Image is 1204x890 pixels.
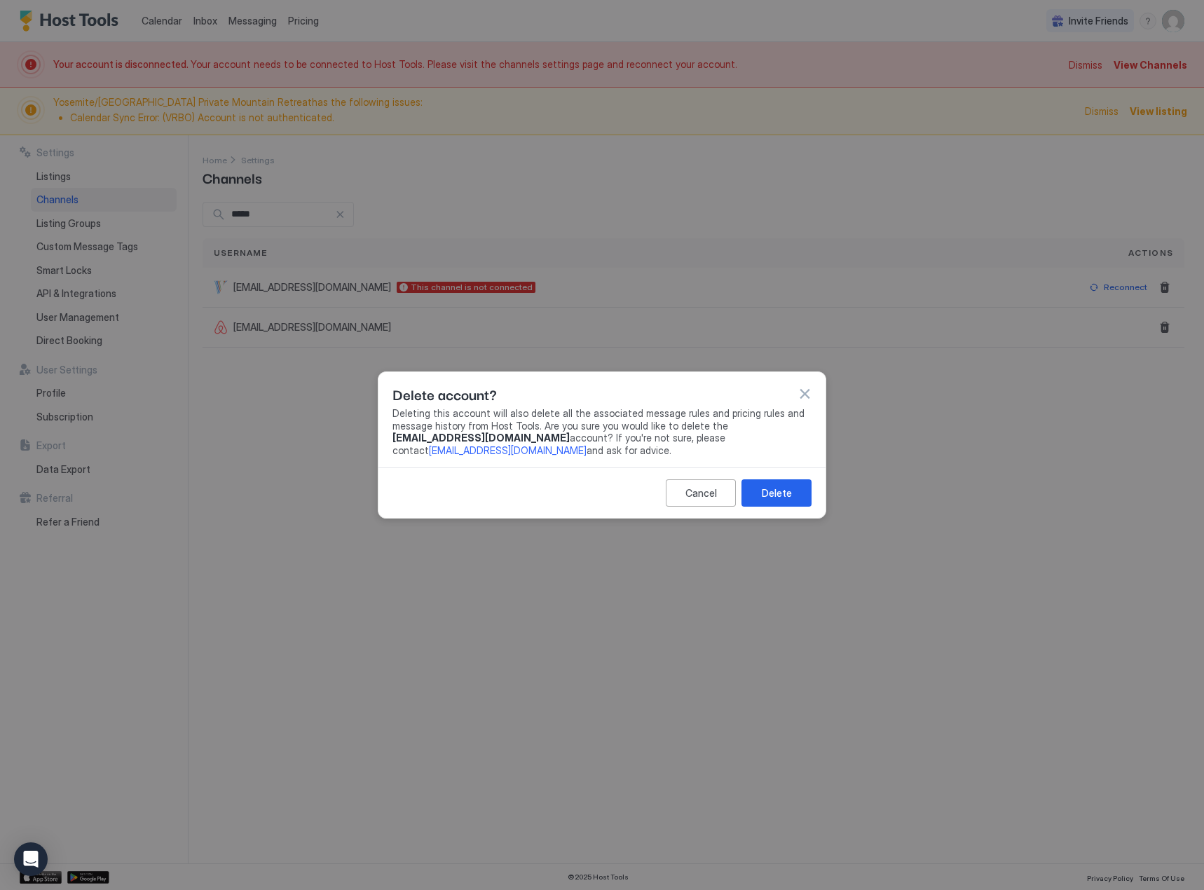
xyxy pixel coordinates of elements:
div: Open Intercom Messenger [14,842,48,876]
a: [EMAIL_ADDRESS][DOMAIN_NAME] [429,444,587,456]
div: Cancel [685,486,717,500]
button: Cancel [666,479,736,507]
div: Delete [762,486,792,500]
button: Delete [741,479,812,507]
span: Deleting this account will also delete all the associated message rules and pricing rules and mes... [392,407,812,456]
span: Delete account? [392,383,497,404]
